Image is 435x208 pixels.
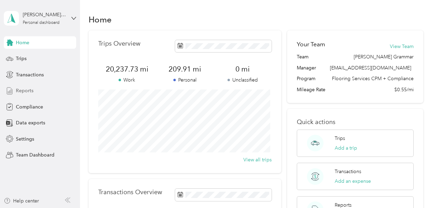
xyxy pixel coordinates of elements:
[214,76,272,84] p: Unclassified
[98,40,140,47] p: Trips Overview
[335,168,361,175] p: Transactions
[16,71,44,78] span: Transactions
[98,76,156,84] p: Work
[23,11,66,18] div: [PERSON_NAME] Grammar
[89,16,112,23] h1: Home
[335,144,357,152] button: Add a trip
[335,135,345,142] p: Trips
[297,64,316,72] span: Manager
[156,76,214,84] p: Personal
[23,21,60,25] div: Personal dashboard
[16,119,45,126] span: Data exports
[354,53,414,60] span: [PERSON_NAME] Grammar
[16,135,34,143] span: Settings
[243,156,272,163] button: View all trips
[214,64,272,74] span: 0 mi
[394,86,414,93] span: $0.55/mi
[330,65,411,71] span: [EMAIL_ADDRESS][DOMAIN_NAME]
[98,64,156,74] span: 20,237.73 mi
[297,53,308,60] span: Team
[16,151,54,159] span: Team Dashboard
[297,86,325,93] span: Mileage Rate
[332,75,414,82] span: Flooring Services CPM + Compliance
[396,169,435,208] iframe: Everlance-gr Chat Button Frame
[297,119,413,126] p: Quick actions
[4,197,39,205] button: Help center
[16,103,43,111] span: Compliance
[390,43,414,50] button: View Team
[156,64,214,74] span: 209.91 mi
[16,39,29,46] span: Home
[98,189,162,196] p: Transactions Overview
[297,75,315,82] span: Program
[335,178,371,185] button: Add an expense
[16,87,33,94] span: Reports
[16,55,27,62] span: Trips
[297,40,325,49] h2: Your Team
